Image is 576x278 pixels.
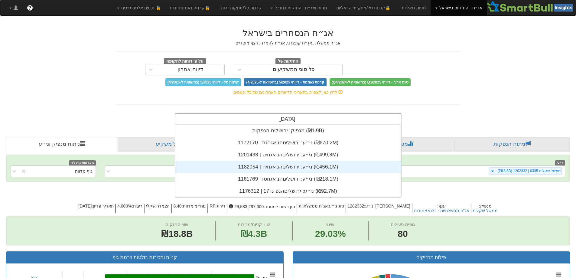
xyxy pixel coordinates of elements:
img: Smartbull [487,0,576,12]
a: קרנות סל/מחקות זרות [216,0,266,15]
div: ני״ע: ‏ירושליםהנ אגחטו | 1161769 ‎(₪218.1M)‎ [175,173,401,185]
div: גוף מדווח [75,168,93,174]
span: שווי החזקות [165,222,188,227]
h5: הון רשום למסחר : 29,583,297,000 [227,204,297,213]
a: מניות ואג״ח - החזקות בחו״ל [266,0,332,15]
a: 🔒קרנות נאמנות זרות [165,0,217,15]
a: פרופיל משקיע [118,137,232,152]
span: הצג החזקות לפי [69,160,96,165]
a: ניתוח מנפיק וני״ע [6,137,118,152]
a: מניות דואליות [397,0,431,15]
h3: קניות ומכירות בולטות ברמת גוף [11,255,279,260]
div: ממשל שקלית 0335 | 1202332 (₪18.8B) [496,168,561,175]
span: 80 [391,227,415,240]
span: שווי קניות/מכירות [238,222,270,227]
span: שינוי [326,222,334,227]
h5: תאריך פדיון : [DATE] [77,204,115,213]
h3: פילוח מחזיקים [298,255,565,260]
a: 🔒 נכסים אלטרנטיבים [112,0,165,15]
div: ני״ע: ‏ירושליםהנפ נד17 | 1176312 ‎(₪92.7M)‎ [175,185,401,197]
h5: מנפיק : [471,204,499,213]
h2: ממשל שקלית 0335 | 1202332 - ניתוח ני״ע [6,188,570,198]
h5: מח״מ מדווח : 8.40 [171,204,207,213]
h5: [PERSON_NAME]' ני״ע : 1202332 [346,204,412,213]
span: ? [28,5,31,11]
span: 29.03% [315,227,346,240]
a: 🔒קרנות סל/מחקות ישראליות [332,0,397,15]
span: על פי דוחות לתקופה [164,58,206,65]
a: ניתוח הנפקות [454,137,570,152]
a: אג״ח - החזקות בישראל [431,0,487,15]
div: ני״ע: ‏ירושליםהנ אגחיט | 1201433 ‎(₪499.8M)‎ [175,149,401,161]
h5: הצמדה : שקלי [144,204,171,213]
div: דיווח אחרון [177,67,203,73]
div: grid [175,125,401,197]
h2: אג״ח הנסחרים בישראל [116,28,460,38]
h5: ענף : [412,204,471,213]
button: ממשל שקלית [473,208,498,213]
h5: ריבית : 4.000% [115,204,144,213]
span: החזקות של [275,58,301,65]
span: ני״ע [555,160,565,165]
span: ₪18.8B [161,229,193,239]
span: קרנות סל - דיווחי 5/2025 (בהשוואה ל-4/2025) [165,78,241,86]
div: ני״ע: ‏ירושליםהנ אגחטז | 1172170 ‎(₪670.2M)‎ [175,137,401,149]
div: כל סוגי המשקיעים [273,67,315,73]
h5: דירוג : RF [207,204,227,213]
div: לחץ כאן לצפייה בתאריכי הדיווחים האחרונים של כל הגופים [111,89,465,95]
span: ₪4.3B [241,229,267,239]
div: מנפיק: ‏ירושלים הנפקות ‎(₪1.9B)‎ [175,125,401,137]
h5: סוג ני״ע : אג"ח ממשלתיות [297,204,346,213]
div: ני״ע: ‏ירושליםהנ אגחיח | 1182054 ‎(₪456.1M)‎ [175,161,401,173]
button: אג"ח ממשלתיות - בלתי צמודות [414,208,469,213]
h5: אג״ח ממשלתי, אג״ח קונצרני, אג״ח להמרה, רצף מוסדיים [116,41,460,45]
span: קרנות נאמנות - דיווחי 5/2025 (בהשוואה ל-4/2025) [244,78,326,86]
a: ? [22,0,37,15]
span: גופים פעילים [391,222,415,227]
span: טווח ארוך - דיווחי Q1/2025 (בהשוואה ל-Q4/2024) [330,78,411,86]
